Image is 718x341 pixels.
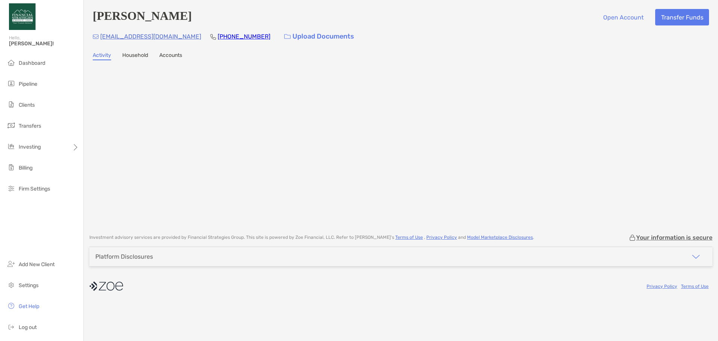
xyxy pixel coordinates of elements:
h4: [PERSON_NAME] [93,9,192,25]
img: Phone Icon [210,34,216,40]
a: Privacy Policy [426,235,457,240]
a: Privacy Policy [647,284,677,289]
img: logout icon [7,322,16,331]
img: investing icon [7,142,16,151]
span: Transfers [19,123,41,129]
a: Terms of Use [681,284,709,289]
div: Platform Disclosures [95,253,153,260]
span: Firm Settings [19,186,50,192]
span: Log out [19,324,37,331]
span: Billing [19,165,33,171]
img: transfers icon [7,121,16,130]
img: icon arrow [691,252,700,261]
p: Your information is secure [636,234,712,241]
a: Accounts [159,52,182,60]
button: Transfer Funds [655,9,709,25]
a: Model Marketplace Disclosures [467,235,533,240]
img: company logo [89,278,123,295]
span: Investing [19,144,41,150]
span: [PERSON_NAME]! [9,40,79,47]
img: billing icon [7,163,16,172]
img: dashboard icon [7,58,16,67]
p: [EMAIL_ADDRESS][DOMAIN_NAME] [100,32,201,41]
img: firm-settings icon [7,184,16,193]
span: Dashboard [19,60,45,66]
img: pipeline icon [7,79,16,88]
img: settings icon [7,280,16,289]
button: Open Account [597,9,649,25]
p: Investment advisory services are provided by Financial Strategies Group . This site is powered by... [89,235,534,240]
span: Add New Client [19,261,55,268]
a: Activity [93,52,111,60]
img: add_new_client icon [7,259,16,268]
a: [PHONE_NUMBER] [218,33,270,40]
span: Pipeline [19,81,37,87]
img: button icon [284,34,291,39]
img: clients icon [7,100,16,109]
a: Household [122,52,148,60]
img: Zoe Logo [9,3,36,30]
span: Clients [19,102,35,108]
a: Terms of Use [395,235,423,240]
img: get-help icon [7,301,16,310]
a: Upload Documents [279,28,359,45]
span: Get Help [19,303,39,310]
span: Settings [19,282,39,289]
img: Email Icon [93,34,99,39]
